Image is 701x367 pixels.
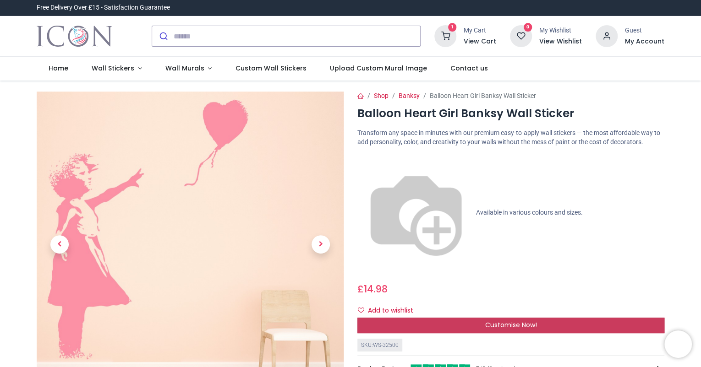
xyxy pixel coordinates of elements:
[49,64,68,73] span: Home
[312,235,330,254] span: Next
[399,92,420,99] a: Banksy
[434,32,456,39] a: 1
[37,137,82,352] a: Previous
[153,57,224,81] a: Wall Murals
[357,154,475,271] img: color-wheel.png
[357,282,388,296] span: £
[298,137,344,352] a: Next
[364,282,388,296] span: 14.98
[358,307,364,313] i: Add to wishlist
[37,3,170,12] div: Free Delivery Over £15 - Satisfaction Guarantee
[524,23,532,32] sup: 0
[539,37,582,46] a: View Wishlist
[357,106,664,121] h1: Balloon Heart Girl Banksy Wall Sticker
[357,339,402,352] div: SKU: WS-32500
[510,32,532,39] a: 0
[37,23,112,49] a: Logo of Icon Wall Stickers
[485,320,537,329] span: Customise Now!
[430,92,536,99] span: Balloon Heart Girl Banksy Wall Sticker
[330,64,427,73] span: Upload Custom Mural Image
[625,26,664,35] div: Guest
[539,26,582,35] div: My Wishlist
[92,64,134,73] span: Wall Stickers
[464,26,496,35] div: My Cart
[374,92,389,99] a: Shop
[37,23,112,49] img: Icon Wall Stickers
[357,303,421,318] button: Add to wishlistAdd to wishlist
[50,235,69,254] span: Previous
[152,26,174,46] button: Submit
[472,3,664,12] iframe: Customer reviews powered by Trustpilot
[450,64,488,73] span: Contact us
[235,64,306,73] span: Custom Wall Stickers
[476,208,583,216] span: Available in various colours and sizes.
[357,129,664,146] p: Transform any space in minutes with our premium easy-to-apply wall stickers — the most affordable...
[664,330,692,358] iframe: Brevo live chat
[625,37,664,46] a: My Account
[80,57,153,81] a: Wall Stickers
[464,37,496,46] a: View Cart
[448,23,457,32] sup: 1
[165,64,204,73] span: Wall Murals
